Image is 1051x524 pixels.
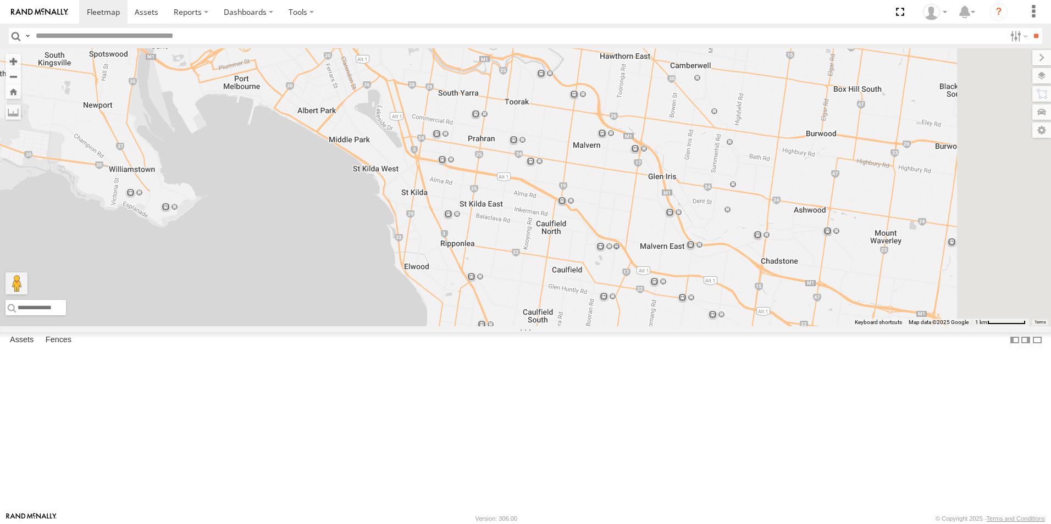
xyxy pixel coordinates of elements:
a: Visit our Website [6,513,57,524]
a: Terms and Conditions [987,515,1045,522]
label: Hide Summary Table [1032,332,1043,348]
i: ? [990,3,1008,21]
label: Search Filter Options [1006,28,1030,44]
span: 1 km [975,319,987,325]
img: rand-logo.svg [11,8,68,16]
label: Assets [4,332,39,348]
label: Measure [5,104,21,120]
button: Zoom in [5,54,21,69]
a: Terms (opens in new tab) [1035,320,1046,325]
div: © Copyright 2025 - [936,515,1045,522]
div: Version: 306.00 [475,515,517,522]
label: Search Query [23,28,32,44]
label: Fences [40,332,77,348]
button: Drag Pegman onto the map to open Street View [5,272,27,294]
label: Map Settings [1032,122,1051,138]
button: Zoom out [5,69,21,84]
button: Map Scale: 1 km per 66 pixels [972,319,1029,326]
button: Keyboard shortcuts [855,319,902,326]
label: Dock Summary Table to the Left [1009,332,1020,348]
button: Zoom Home [5,84,21,99]
div: Sean Aliphon [919,4,951,20]
label: Dock Summary Table to the Right [1020,332,1031,348]
span: Map data ©2025 Google [909,319,969,325]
